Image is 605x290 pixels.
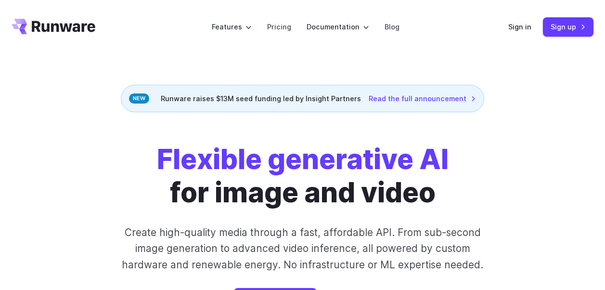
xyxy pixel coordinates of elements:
[157,143,449,209] h1: for image and video
[267,21,291,32] a: Pricing
[212,21,252,32] label: Features
[369,93,476,104] a: Read the full announcement
[543,17,593,36] a: Sign up
[508,21,531,32] a: Sign in
[157,143,449,176] strong: Flexible generative AI
[385,21,399,32] a: Blog
[121,85,484,112] div: Runware raises $13M seed funding led by Insight Partners
[12,19,95,34] a: Go to /
[307,21,369,32] label: Documentation
[116,224,489,273] p: Create high-quality media through a fast, affordable API. From sub-second image generation to adv...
